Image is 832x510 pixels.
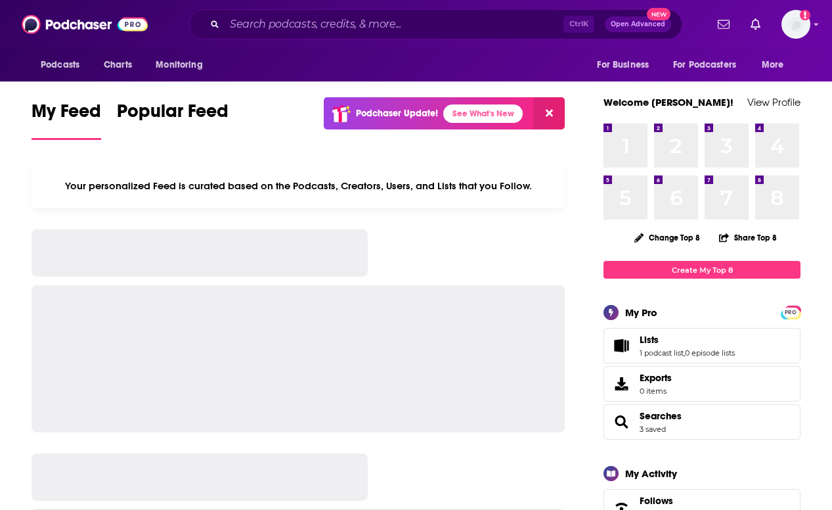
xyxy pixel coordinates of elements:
[608,336,634,355] a: Lists
[718,225,777,250] button: Share Top 8
[640,372,672,384] span: Exports
[356,108,438,119] p: Podchaser Update!
[588,53,665,78] button: open menu
[41,56,79,74] span: Podcasts
[117,100,229,130] span: Popular Feed
[640,348,684,358] a: 1 podcast list
[640,334,735,346] a: Lists
[626,229,708,246] button: Change Top 8
[783,307,799,317] a: PRO
[611,21,665,28] span: Open Advanced
[597,56,649,74] span: For Business
[104,56,132,74] span: Charts
[188,9,682,39] div: Search podcasts, credits, & more...
[747,96,800,108] a: View Profile
[603,328,800,363] span: Lists
[640,425,666,434] a: 3 saved
[117,100,229,140] a: Popular Feed
[625,467,677,480] div: My Activity
[665,53,755,78] button: open menu
[225,14,563,35] input: Search podcasts, credits, & more...
[156,56,202,74] span: Monitoring
[640,495,673,507] span: Follows
[781,10,810,39] button: Show profile menu
[800,10,810,20] svg: Add a profile image
[146,53,219,78] button: open menu
[673,56,736,74] span: For Podcasters
[745,13,766,35] a: Show notifications dropdown
[563,16,594,33] span: Ctrl K
[32,100,101,130] span: My Feed
[603,366,800,402] a: Exports
[625,306,657,319] div: My Pro
[753,53,800,78] button: open menu
[684,348,685,358] span: ,
[640,334,659,346] span: Lists
[608,375,634,393] span: Exports
[603,404,800,440] span: Searches
[32,100,101,140] a: My Feed
[605,16,671,32] button: Open AdvancedNew
[712,13,735,35] a: Show notifications dropdown
[781,10,810,39] span: Logged in as JohnJMudgett
[603,96,733,108] a: Welcome [PERSON_NAME]!
[95,53,140,78] a: Charts
[783,308,799,317] span: PRO
[647,8,670,20] span: New
[443,104,523,123] a: See What's New
[32,164,565,208] div: Your personalized Feed is curated based on the Podcasts, Creators, Users, and Lists that you Follow.
[22,12,148,37] img: Podchaser - Follow, Share and Rate Podcasts
[640,495,760,507] a: Follows
[603,261,800,279] a: Create My Top 8
[640,386,672,396] span: 0 items
[640,410,682,422] a: Searches
[32,53,97,78] button: open menu
[762,56,784,74] span: More
[685,348,735,358] a: 0 episode lists
[608,413,634,431] a: Searches
[781,10,810,39] img: User Profile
